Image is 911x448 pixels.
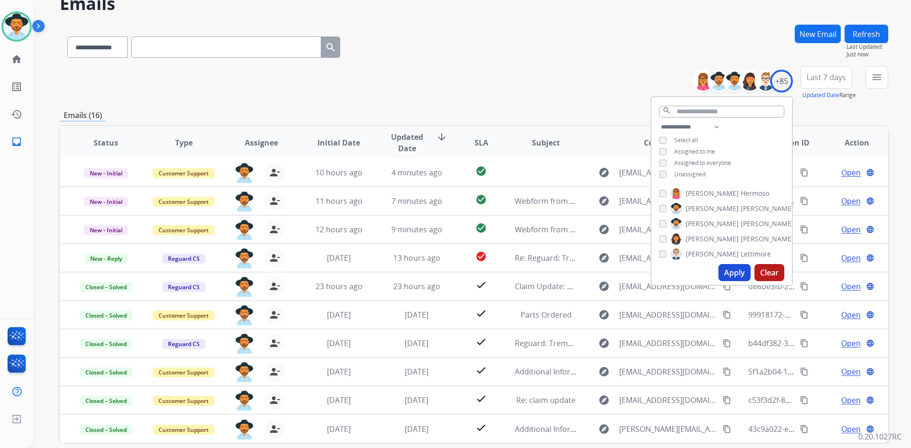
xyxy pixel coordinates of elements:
[741,234,794,244] span: [PERSON_NAME]
[866,197,874,205] mat-icon: language
[866,425,874,433] mat-icon: language
[619,423,717,435] span: [PERSON_NAME][EMAIL_ADDRESS][DOMAIN_NAME]
[269,366,280,377] mat-icon: person_remove
[619,338,717,349] span: [EMAIL_ADDRESS][DOMAIN_NAME]
[686,204,739,213] span: [PERSON_NAME]
[80,396,132,406] span: Closed – Solved
[807,75,846,79] span: Last 7 days
[269,224,280,235] mat-icon: person_remove
[316,224,363,235] span: 12 hours ago
[317,137,360,148] span: Initial Date
[327,253,351,263] span: [DATE]
[475,222,487,234] mat-icon: check_circle
[475,393,487,404] mat-icon: check
[153,396,214,406] span: Customer Support
[841,338,861,349] span: Open
[748,366,890,377] span: 5f1a2b04-1210-4235-b5f4-06d8f6ac6827
[515,424,684,434] span: Additional Information Required for Your Claim
[391,196,442,206] span: 7 minutes ago
[800,66,852,89] button: Last 7 days
[841,423,861,435] span: Open
[269,195,280,207] mat-icon: person_remove
[3,13,30,40] img: avatar
[866,282,874,291] mat-icon: language
[316,196,363,206] span: 11 hours ago
[235,277,254,297] img: agent-avatar
[802,91,856,99] span: Range
[748,395,892,405] span: c53f3d2f-815d-4174-bad1-b949751e2220
[723,396,731,404] mat-icon: content_copy
[405,366,428,377] span: [DATE]
[718,264,751,281] button: Apply
[800,254,809,262] mat-icon: content_copy
[269,338,280,349] mat-icon: person_remove
[405,424,428,434] span: [DATE]
[80,311,132,320] span: Closed – Solved
[516,395,576,405] span: Re: claim update
[598,309,610,320] mat-icon: explore
[619,252,717,264] span: [EMAIL_ADDRESS][DOMAIN_NAME]
[80,282,132,292] span: Closed – Solved
[802,91,839,99] button: Updated Date
[327,424,351,434] span: [DATE]
[598,423,610,435] mat-icon: explore
[269,167,280,178] mat-icon: person_remove
[866,367,874,376] mat-icon: language
[800,396,809,404] mat-icon: content_copy
[686,189,739,198] span: [PERSON_NAME]
[619,195,717,207] span: [EMAIL_ADDRESS][DOMAIN_NAME]
[841,309,861,320] span: Open
[754,264,784,281] button: Clear
[153,425,214,435] span: Customer Support
[162,339,205,349] span: Reguard CS
[235,163,254,183] img: agent-avatar
[619,309,717,320] span: [EMAIL_ADDRESS][DOMAIN_NAME]
[162,282,205,292] span: Reguard CS
[598,224,610,235] mat-icon: explore
[80,367,132,377] span: Closed – Solved
[800,311,809,319] mat-icon: content_copy
[515,196,730,206] span: Webform from [EMAIL_ADDRESS][DOMAIN_NAME] on [DATE]
[393,253,440,263] span: 13 hours ago
[846,43,888,51] span: Last Updated:
[475,251,487,262] mat-icon: check_circle
[325,42,336,53] mat-icon: search
[723,282,731,291] mat-icon: content_copy
[741,189,769,198] span: Hermoso
[235,305,254,325] img: agent-avatar
[686,219,739,229] span: [PERSON_NAME]
[269,252,280,264] mat-icon: person_remove
[741,204,794,213] span: [PERSON_NAME]
[235,334,254,354] img: agent-avatar
[175,137,193,148] span: Type
[475,422,487,433] mat-icon: check
[748,281,892,292] span: d66be3fb-27d8-4f11-a51a-294303578fbd
[841,394,861,406] span: Open
[723,425,731,433] mat-icon: content_copy
[269,309,280,320] mat-icon: person_remove
[269,394,280,406] mat-icon: person_remove
[515,253,647,263] span: Re: Reguard: Tremendous Fulfillment
[84,254,128,264] span: New - Reply
[598,195,610,207] mat-icon: explore
[674,147,715,155] span: Assigned to me
[674,136,698,144] span: Select all
[436,131,447,143] mat-icon: arrow_downward
[475,308,487,319] mat-icon: check
[405,338,428,348] span: [DATE]
[674,159,731,167] span: Assigned to everyone
[686,249,739,259] span: [PERSON_NAME]
[532,137,560,148] span: Subject
[327,338,351,348] span: [DATE]
[748,338,892,348] span: b44df382-3dec-4537-b8dc-bd1cc248fde9
[316,281,363,292] span: 23 hours ago
[475,165,487,177] mat-icon: check_circle
[644,137,681,148] span: Customer
[598,338,610,349] mat-icon: explore
[93,137,118,148] span: Status
[748,310,891,320] span: 99918172-d3c4-428f-9a60-f6484e035167
[84,197,128,207] span: New - Initial
[866,254,874,262] mat-icon: language
[245,137,278,148] span: Assignee
[521,310,572,320] span: Parts Ordered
